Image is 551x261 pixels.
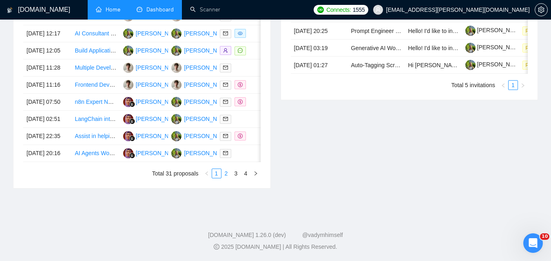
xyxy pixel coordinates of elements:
[465,26,476,36] img: c1H6qaiLk507m81Kel3qbCiFt8nt3Oz5Wf3V5ZPF-dbGF4vCaOe6p03OfXLTzabAEe
[123,148,133,158] img: SM
[171,46,181,56] img: MK
[123,97,133,107] img: SM
[208,232,286,238] a: [DOMAIN_NAME] 1.26.0 (dev)
[214,244,219,250] span: copyright
[23,111,71,128] td: [DATE] 02:51
[171,30,231,36] a: MK[PERSON_NAME]
[123,149,183,156] a: SM[PERSON_NAME]
[96,6,120,13] a: homeHome
[251,169,261,178] li: Next Page
[171,97,181,107] img: MK
[171,64,231,70] a: OH[PERSON_NAME]
[520,83,525,88] span: right
[291,39,348,57] td: [DATE] 03:19
[136,114,183,123] div: [PERSON_NAME]
[23,77,71,94] td: [DATE] 11:16
[241,169,250,178] a: 4
[522,61,547,70] span: Pending
[348,39,405,57] td: Generative AI Workshop Lead
[375,7,381,13] span: user
[23,42,71,59] td: [DATE] 12:05
[23,128,71,145] td: [DATE] 22:35
[23,145,71,162] td: [DATE] 20:16
[123,132,183,139] a: SM[PERSON_NAME]
[23,59,71,77] td: [DATE] 11:28
[123,115,183,122] a: SM[PERSON_NAME]
[212,169,221,178] a: 1
[465,44,524,50] a: [PERSON_NAME]
[129,136,135,141] img: gigradar-bm.png
[291,57,348,74] td: [DATE] 01:27
[509,81,518,90] a: 1
[123,80,133,90] img: OH
[171,148,181,158] img: MK
[223,99,228,104] span: mail
[71,25,119,42] td: AI Consultant (Marketing & Sales AI Chatbots using LLM) – Ongoing Guidance & Mentorship
[75,150,184,156] a: AI Agents Workflow Optimization in Node.js
[171,63,181,73] img: OH
[171,98,231,105] a: MK[PERSON_NAME]
[123,29,133,39] img: MK
[353,5,365,14] span: 1555
[222,169,231,178] a: 2
[253,171,258,176] span: right
[123,114,133,124] img: SM
[123,81,183,88] a: OH[PERSON_NAME]
[202,169,212,178] button: left
[171,131,181,141] img: MK
[241,169,251,178] li: 4
[123,131,133,141] img: SM
[136,149,183,158] div: [PERSON_NAME]
[501,83,506,88] span: left
[522,61,550,68] a: Pending
[522,27,550,34] a: Pending
[348,57,405,74] td: Auto-Tagging Script for Audiobook Chapters: Narration, Speaker Mapping, Emotions & FX
[184,97,231,106] div: [PERSON_NAME]
[232,169,241,178] a: 3
[71,111,119,128] td: LangChain integration
[223,134,228,138] span: mail
[223,48,228,53] span: user-add
[223,31,228,36] span: mail
[75,81,229,88] a: Frontend Developer (Spline → React/Next.js Landing Pages)
[75,47,259,54] a: Build Application that Converts Panoramic Photos into Panoramic Videos
[171,115,231,122] a: MK[PERSON_NAME]
[190,6,220,13] a: searchScanner
[451,80,495,90] li: Total 5 invitations
[71,128,119,145] td: Assist in helping to build various AI Agents with N8N for internal operations efficiencies
[137,7,142,12] span: dashboard
[184,63,231,72] div: [PERSON_NAME]
[522,44,550,51] a: Pending
[184,46,231,55] div: [PERSON_NAME]
[123,30,183,36] a: MK[PERSON_NAME]
[535,7,547,13] span: setting
[129,101,135,107] img: gigradar-bm.png
[23,25,71,42] td: [DATE] 12:17
[75,30,309,37] a: AI Consultant (Marketing & Sales AI Chatbots using LLM) – Ongoing Guidance & Mentorship
[71,77,119,94] td: Frontend Developer (Spline → React/Next.js Landing Pages)
[184,149,231,158] div: [PERSON_NAME]
[238,31,243,36] span: eye
[184,132,231,140] div: [PERSON_NAME]
[123,64,183,70] a: OH[PERSON_NAME]
[136,46,183,55] div: [PERSON_NAME]
[7,243,544,251] div: 2025 [DOMAIN_NAME] | All Rights Reserved.
[348,22,405,39] td: Prompt Engineer / Conversation Designer for AI Persona Refinement
[171,47,231,53] a: MK[PERSON_NAME]
[136,63,183,72] div: [PERSON_NAME]
[75,133,293,139] a: Assist in helping to build various AI Agents with N8N for internal operations efficiencies
[540,233,549,240] span: 10
[518,80,528,90] li: Next Page
[223,82,228,87] span: mail
[238,82,243,87] span: dollar
[23,94,71,111] td: [DATE] 07:50
[498,80,508,90] li: Previous Page
[71,145,119,162] td: AI Agents Workflow Optimization in Node.js
[465,60,476,70] img: c1H6qaiLk507m81Kel3qbCiFt8nt3Oz5Wf3V5ZPF-dbGF4vCaOe6p03OfXLTzabAEe
[465,27,524,33] a: [PERSON_NAME]
[251,169,261,178] button: right
[223,151,228,156] span: mail
[523,233,543,253] iframe: Intercom live chat
[152,169,199,178] li: Total 31 proposals
[351,28,525,34] a: Prompt Engineer / Conversation Designer for AI Persona Refinement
